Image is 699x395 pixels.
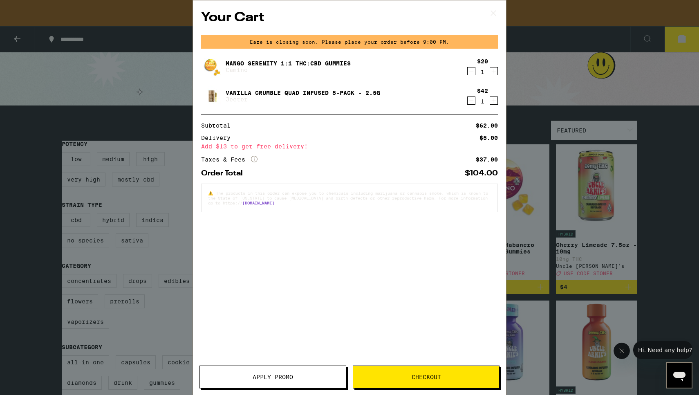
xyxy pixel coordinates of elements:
div: 1 [477,98,488,105]
button: Apply Promo [199,366,346,388]
div: Eaze is closing soon. Please place your order before 9:00 PM. [201,35,498,49]
div: $20 [477,58,488,65]
p: Jeeter [226,96,380,103]
div: Subtotal [201,123,236,128]
div: Taxes & Fees [201,156,258,163]
button: Increment [490,97,498,105]
iframe: Button to launch messaging window [666,362,692,388]
iframe: Message from company [633,341,692,359]
div: 1 [477,69,488,75]
div: $104.00 [465,170,498,177]
span: Apply Promo [253,374,293,380]
a: Mango Serenity 1:1 THC:CBD Gummies [226,60,351,67]
div: $42 [477,88,488,94]
span: The products in this order can expose you to chemicals including marijuana or cannabis smoke, whi... [208,191,488,205]
div: $62.00 [476,123,498,128]
img: Vanilla Crumble Quad Infused 5-Pack - 2.5g [201,85,224,108]
button: Decrement [467,67,475,75]
button: Checkout [353,366,500,388]
iframe: Close message [614,343,630,359]
span: ⚠️ [208,191,216,195]
div: Add $13 to get free delivery! [201,144,498,149]
div: $5.00 [479,135,498,141]
a: Vanilla Crumble Quad Infused 5-Pack - 2.5g [226,90,380,96]
div: Delivery [201,135,236,141]
a: [DOMAIN_NAME] [242,200,274,205]
button: Increment [490,67,498,75]
div: Order Total [201,170,249,177]
p: Camino [226,67,351,73]
div: $37.00 [476,157,498,162]
img: Mango Serenity 1:1 THC:CBD Gummies [201,55,224,78]
button: Decrement [467,97,475,105]
span: Checkout [412,374,441,380]
h2: Your Cart [201,9,498,27]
